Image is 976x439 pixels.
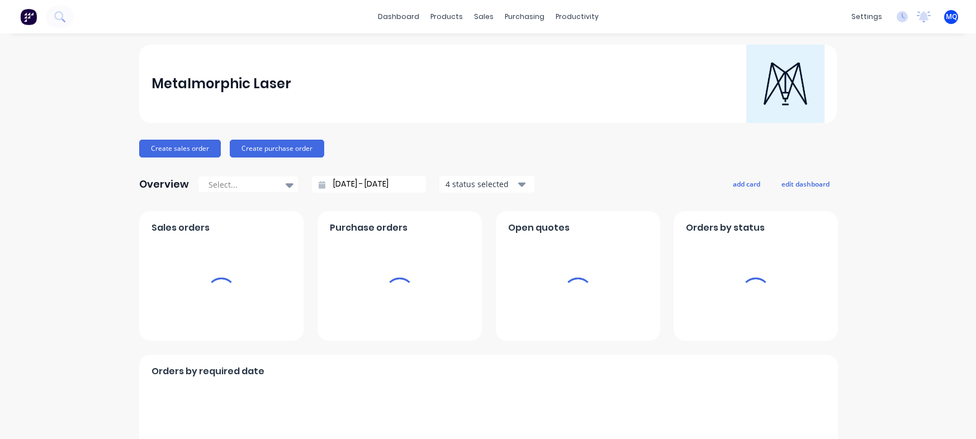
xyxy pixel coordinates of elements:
[550,8,604,25] div: productivity
[499,8,550,25] div: purchasing
[846,8,888,25] div: settings
[139,140,221,158] button: Create sales order
[151,365,264,378] span: Orders by required date
[774,176,837,191] button: edit dashboard
[508,221,570,235] span: Open quotes
[686,221,765,235] span: Orders by status
[446,178,516,190] div: 4 status selected
[468,8,499,25] div: sales
[726,176,767,191] button: add card
[330,221,408,235] span: Purchase orders
[20,8,37,25] img: Factory
[151,73,291,95] div: Metalmorphic Laser
[439,176,534,193] button: 4 status selected
[746,45,825,123] img: Metalmorphic Laser
[139,173,189,195] div: Overview
[151,221,210,235] span: Sales orders
[372,8,425,25] a: dashboard
[425,8,468,25] div: products
[230,140,324,158] button: Create purchase order
[946,12,957,22] span: MQ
